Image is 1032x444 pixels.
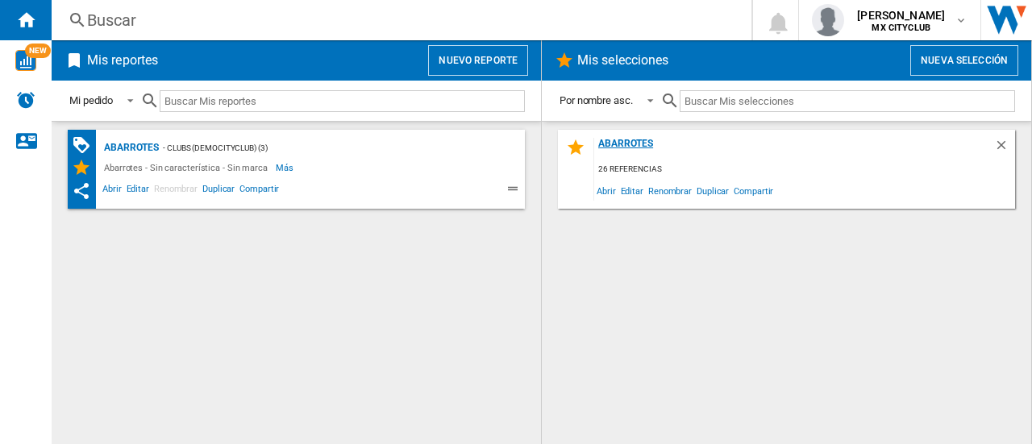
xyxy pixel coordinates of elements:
[160,90,525,112] input: Buscar Mis reportes
[560,94,633,106] div: Por nombre asc.
[72,158,100,177] div: Mis Selecciones
[100,181,124,201] span: Abrir
[15,50,36,71] img: wise-card.svg
[25,44,51,58] span: NEW
[812,4,844,36] img: profile.jpg
[200,181,237,201] span: Duplicar
[731,180,776,201] span: Compartir
[100,138,159,158] div: Abarrotes
[124,181,152,201] span: Editar
[994,138,1015,160] div: Borrar
[910,45,1018,76] button: Nueva selección
[646,180,694,201] span: Renombrar
[594,160,1015,180] div: 26 referencias
[872,23,930,33] b: MX CITYCLUB
[857,7,945,23] span: [PERSON_NAME]
[694,180,731,201] span: Duplicar
[594,180,618,201] span: Abrir
[84,45,161,76] h2: Mis reportes
[680,90,1015,112] input: Buscar Mis selecciones
[618,180,646,201] span: Editar
[276,158,296,177] span: Más
[72,135,100,156] div: Matriz de PROMOCIONES
[428,45,528,76] button: Nuevo reporte
[87,9,709,31] div: Buscar
[159,138,493,158] div: - Clubs (democityclub) (3)
[152,181,200,201] span: Renombrar
[100,158,276,177] div: Abarrotes - Sin característica - Sin marca
[72,181,91,201] ng-md-icon: Este reporte se ha compartido contigo
[69,94,113,106] div: Mi pedido
[16,90,35,110] img: alerts-logo.svg
[574,45,672,76] h2: Mis selecciones
[594,138,994,160] div: Abarrotes
[237,181,281,201] span: Compartir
